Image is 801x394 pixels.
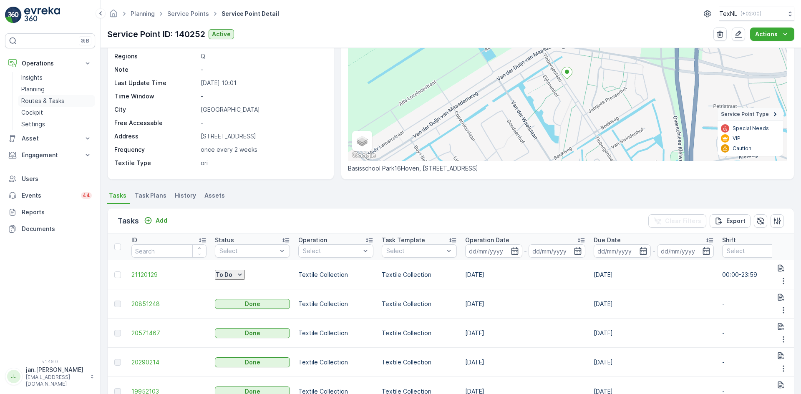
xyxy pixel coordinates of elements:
p: Select [727,247,784,255]
a: Reports [5,204,95,221]
p: Tasks [118,215,139,227]
a: Insights [18,72,95,83]
p: Documents [22,225,92,233]
a: Planning [131,10,155,17]
p: once every 2 weeks [201,146,325,154]
a: Routes & Tasks [18,95,95,107]
button: Asset [5,130,95,147]
a: Open this area in Google Maps (opens a new window) [350,150,378,161]
td: [DATE] [461,289,589,319]
button: Done [215,328,290,338]
summary: Service Point Type [718,108,783,121]
p: Done [245,300,260,308]
img: logo_light-DOdMpM7g.png [24,7,60,23]
p: ori [201,159,325,167]
p: Note [114,65,197,74]
button: JJjan.[PERSON_NAME][EMAIL_ADDRESS][DOMAIN_NAME] [5,366,95,387]
span: Service Point Type [721,111,769,118]
button: Export [710,214,751,228]
button: Clear Filters [648,214,706,228]
input: dd/mm/yyyy [594,244,651,258]
p: Last Update Time [114,79,197,87]
input: dd/mm/yyyy [529,244,586,258]
p: - [201,65,325,74]
div: Toggle Row Selected [114,301,121,307]
td: [DATE] [589,348,718,377]
p: Q [201,52,325,60]
div: Toggle Row Selected [114,330,121,336]
td: [DATE] [589,319,718,348]
p: Address [114,132,197,141]
p: ⌘B [81,38,89,44]
button: To Do [215,270,245,280]
p: Settings [21,120,45,128]
button: TexNL(+02:00) [719,7,794,21]
p: Reports [22,208,92,216]
button: Active [209,29,234,39]
p: Due Date [594,236,621,244]
span: Service Point Detail [220,10,281,18]
p: Operation [298,236,327,244]
td: [DATE] [461,319,589,348]
div: Toggle Row Selected [114,359,121,366]
div: Toggle Row Selected [114,271,121,278]
p: Time Window [114,92,197,100]
a: 21120129 [131,271,207,279]
input: dd/mm/yyyy [465,244,522,258]
p: Engagement [22,151,78,159]
p: Asset [22,134,78,143]
button: Engagement [5,147,95,163]
a: Layers [353,132,371,150]
td: [DATE] [461,260,589,289]
a: 20851248 [131,300,207,308]
p: Special Needs [733,125,769,132]
p: jan.[PERSON_NAME] [26,366,86,374]
p: Add [156,216,167,225]
p: Caution [733,145,751,152]
p: Routes & Tasks [21,97,64,105]
td: [DATE] [589,289,718,319]
a: Service Points [167,10,209,17]
p: Active [212,30,231,38]
span: Assets [204,191,225,200]
p: Task Template [382,236,425,244]
td: Textile Collection [378,260,461,289]
p: Free Accessable [114,119,197,127]
p: 44 [83,192,90,199]
a: Planning [18,83,95,95]
p: Users [22,175,92,183]
p: To Do [216,271,232,279]
p: Select [303,247,360,255]
span: History [175,191,196,200]
p: [EMAIL_ADDRESS][DOMAIN_NAME] [26,374,86,387]
td: Textile Collection [294,319,378,348]
p: Done [245,358,260,366]
td: Textile Collection [294,348,378,377]
td: Textile Collection [378,319,461,348]
a: 20290214 [131,358,207,366]
p: VIP [733,135,741,142]
button: Add [141,216,171,226]
p: Select [386,247,444,255]
td: Textile Collection [378,289,461,319]
p: Clear Filters [665,217,701,225]
p: - [652,246,655,256]
p: Regions [114,52,197,60]
td: [DATE] [461,348,589,377]
a: 20571467 [131,329,207,337]
input: Search [131,244,207,258]
p: TexNL [719,10,737,18]
p: - [201,92,325,100]
td: Textile Collection [378,348,461,377]
p: Done [245,329,260,337]
p: - [201,119,325,127]
span: v 1.49.0 [5,359,95,364]
p: Select [219,247,277,255]
span: Tasks [109,191,126,200]
p: ( +02:00 ) [741,10,761,17]
img: logo [5,7,22,23]
p: [STREET_ADDRESS] [201,132,325,141]
p: Status [215,236,234,244]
